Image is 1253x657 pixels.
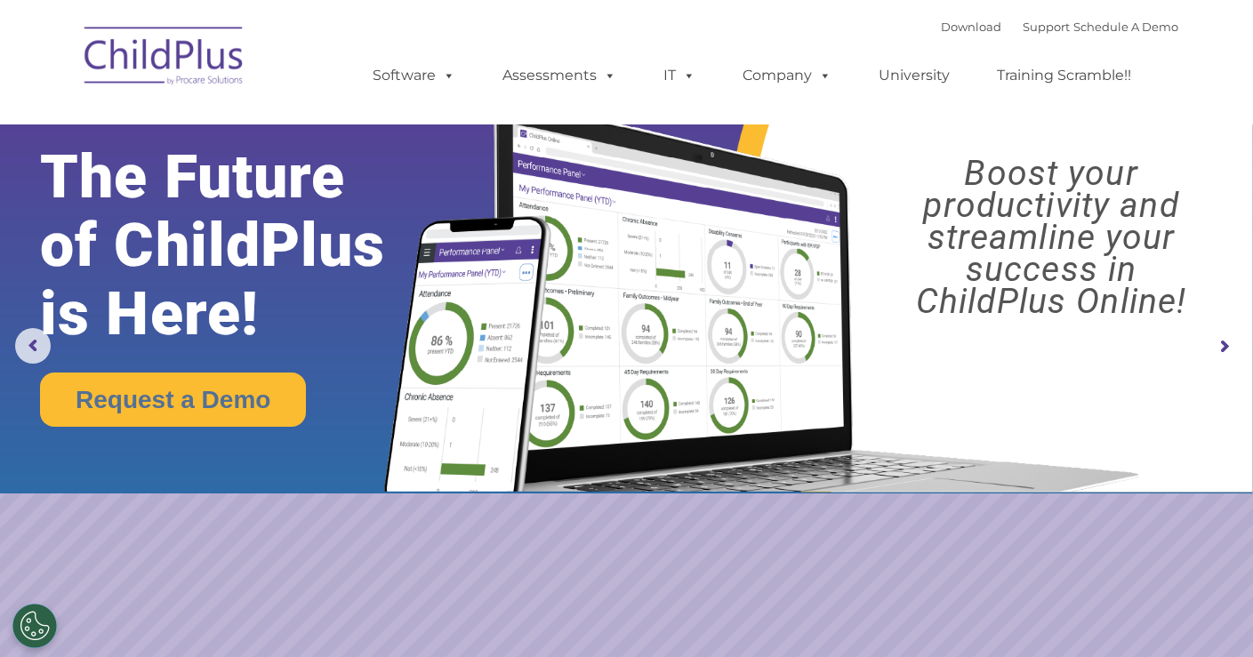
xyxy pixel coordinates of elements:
a: Support [1023,20,1070,34]
rs-layer: The Future of ChildPlus is Here! [40,143,440,349]
a: Download [941,20,1001,34]
a: IT [646,58,713,93]
span: Last name [247,117,301,131]
a: Schedule A Demo [1073,20,1178,34]
a: Assessments [485,58,634,93]
a: Company [725,58,849,93]
a: Training Scramble!! [979,58,1149,93]
rs-layer: Boost your productivity and streamline your success in ChildPlus Online! [865,157,1237,317]
span: Phone number [247,190,323,204]
img: ChildPlus by Procare Solutions [76,14,253,103]
button: Cookies Settings [12,604,57,648]
a: Request a Demo [40,373,306,427]
font: | [941,20,1178,34]
a: Software [355,58,473,93]
a: University [861,58,968,93]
